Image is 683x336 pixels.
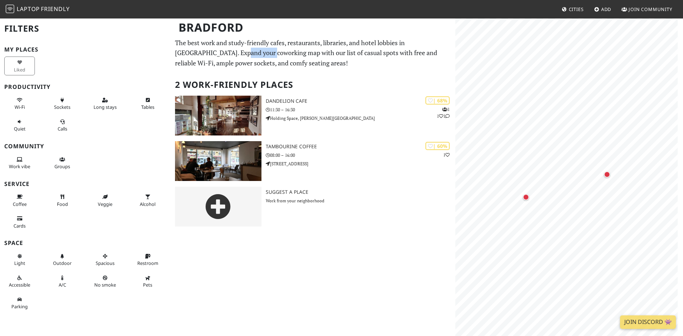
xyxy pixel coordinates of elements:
h3: Productivity [4,84,166,90]
h2: 2 Work-Friendly Places [175,74,451,96]
button: Tables [132,94,163,113]
span: Food [57,201,68,207]
button: Veggie [90,191,120,210]
span: Long stays [94,104,117,110]
span: Veggie [98,201,112,207]
span: Coffee [13,201,27,207]
p: 1 1 1 [437,106,450,119]
button: Restroom [132,250,163,269]
span: Credit cards [14,223,26,229]
a: Cities [559,3,587,16]
span: Restroom [137,260,158,266]
button: Cards [4,213,35,231]
button: Sockets [47,94,78,113]
span: Quiet [14,126,26,132]
h1: Bradford [173,18,454,37]
span: Work-friendly tables [141,104,154,110]
h3: My Places [4,46,166,53]
div: Map marker [602,170,611,179]
button: Alcohol [132,191,163,210]
span: Stable Wi-Fi [15,104,25,110]
span: Laptop [17,5,40,13]
button: A/C [47,272,78,291]
img: Tambourine Coffee [175,141,261,181]
span: Cities [569,6,584,12]
span: Group tables [54,163,70,170]
p: Work from your neighborhood [266,197,455,204]
span: Video/audio calls [58,126,67,132]
h3: Service [4,181,166,187]
a: Suggest a Place Work from your neighborhood [171,187,455,226]
div: | 68% [425,96,450,105]
div: | 60% [425,142,450,150]
h3: Suggest a Place [266,189,455,195]
button: Quiet [4,116,35,135]
button: Long stays [90,94,120,113]
span: Pet friendly [143,282,152,288]
a: Join Discord 👾 [620,315,676,329]
button: Calls [47,116,78,135]
span: Join Community [629,6,672,12]
span: Parking [11,303,28,310]
span: Outdoor area [53,260,72,266]
span: Power sockets [54,104,70,110]
a: LaptopFriendly LaptopFriendly [6,3,70,16]
p: 08:00 – 16:00 [266,152,455,159]
img: gray-place-d2bdb4477600e061c01bd816cc0f2ef0cfcb1ca9e3ad78868dd16fb2af073a21.png [175,187,261,226]
button: Wi-Fi [4,94,35,113]
span: Friendly [41,5,69,13]
a: Join Community [619,3,675,16]
span: Air conditioned [59,282,66,288]
button: Work vibe [4,154,35,172]
button: Food [47,191,78,210]
span: People working [9,163,30,170]
button: Light [4,250,35,269]
button: Accessible [4,272,35,291]
div: Map marker [521,192,531,202]
p: The best work and study-friendly cafes, restaurants, libraries, and hotel lobbies in [GEOGRAPHIC_... [175,38,451,68]
button: Parking [4,294,35,313]
span: Alcohol [140,201,155,207]
button: Spacious [90,250,120,269]
span: Accessible [9,282,30,288]
button: Coffee [4,191,35,210]
a: Dandelion Cafe | 68% 111 Dandelion Cafe 11:30 – 16:30 Holding Space, [PERSON_NAME][GEOGRAPHIC_DATA] [171,96,455,135]
span: Add [601,6,611,12]
h3: Tambourine Coffee [266,144,455,150]
button: No smoke [90,272,120,291]
p: Holding Space, [PERSON_NAME][GEOGRAPHIC_DATA] [266,115,455,122]
a: Add [591,3,614,16]
button: Groups [47,154,78,172]
h2: Filters [4,18,166,39]
p: 1 [443,151,450,158]
p: 11:30 – 16:30 [266,106,455,113]
span: Smoke free [94,282,116,288]
img: Dandelion Cafe [175,96,261,135]
button: Pets [132,272,163,291]
span: Natural light [14,260,25,266]
p: [STREET_ADDRESS] [266,160,455,167]
h3: Dandelion Cafe [266,98,455,104]
span: Spacious [96,260,115,266]
button: Outdoor [47,250,78,269]
a: Tambourine Coffee | 60% 1 Tambourine Coffee 08:00 – 16:00 [STREET_ADDRESS] [171,141,455,181]
h3: Space [4,240,166,246]
img: LaptopFriendly [6,5,14,13]
h3: Community [4,143,166,150]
